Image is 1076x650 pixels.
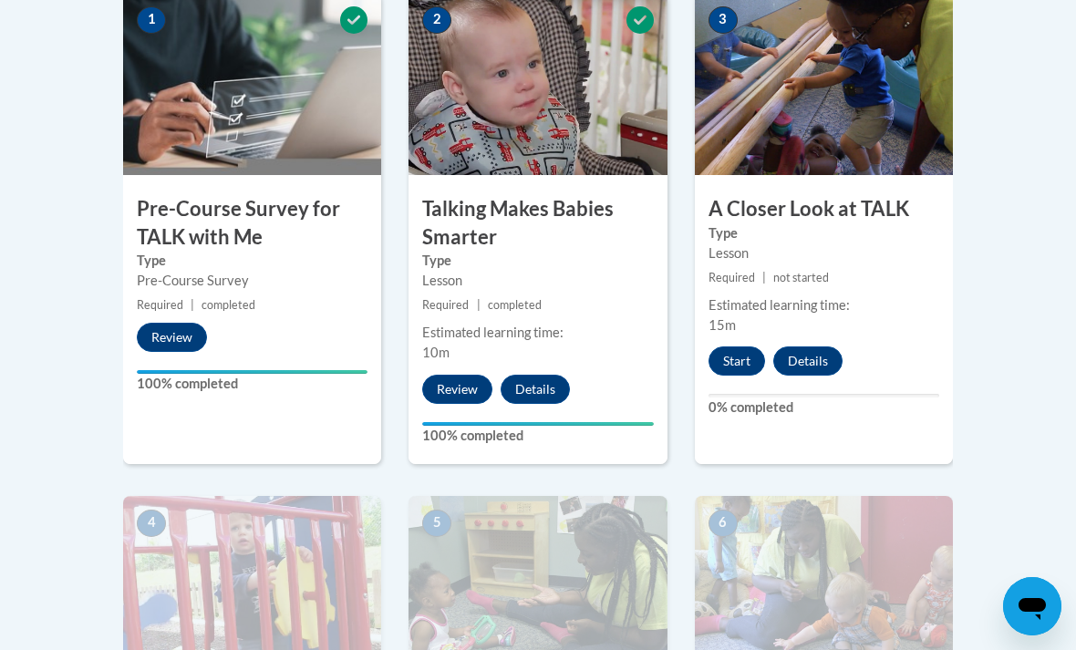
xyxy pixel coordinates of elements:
span: 6 [709,510,738,537]
span: 4 [137,510,166,537]
div: Pre-Course Survey [137,271,367,291]
span: 3 [709,6,738,34]
label: 100% completed [422,426,653,446]
h3: A Closer Look at TALK [695,195,953,223]
span: 15m [709,317,736,333]
button: Details [501,375,570,404]
div: Your progress [137,370,367,374]
span: | [191,298,194,312]
span: 1 [137,6,166,34]
span: completed [202,298,255,312]
span: Required [137,298,183,312]
label: 100% completed [137,374,367,394]
div: Lesson [709,243,939,263]
iframe: Button to launch messaging window [1003,577,1061,635]
span: Required [422,298,469,312]
span: completed [488,298,542,312]
label: Type [709,223,939,243]
button: Details [773,346,843,376]
label: Type [137,251,367,271]
span: not started [773,271,829,284]
span: 10m [422,345,450,360]
h3: Talking Makes Babies Smarter [409,195,667,252]
button: Review [137,323,207,352]
span: Required [709,271,755,284]
button: Start [709,346,765,376]
span: 2 [422,6,451,34]
button: Review [422,375,492,404]
div: Estimated learning time: [422,323,653,343]
span: | [477,298,481,312]
span: 5 [422,510,451,537]
h3: Pre-Course Survey for TALK with Me [123,195,381,252]
div: Lesson [422,271,653,291]
div: Your progress [422,422,653,426]
div: Estimated learning time: [709,295,939,315]
span: | [762,271,766,284]
label: Type [422,251,653,271]
label: 0% completed [709,397,939,418]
